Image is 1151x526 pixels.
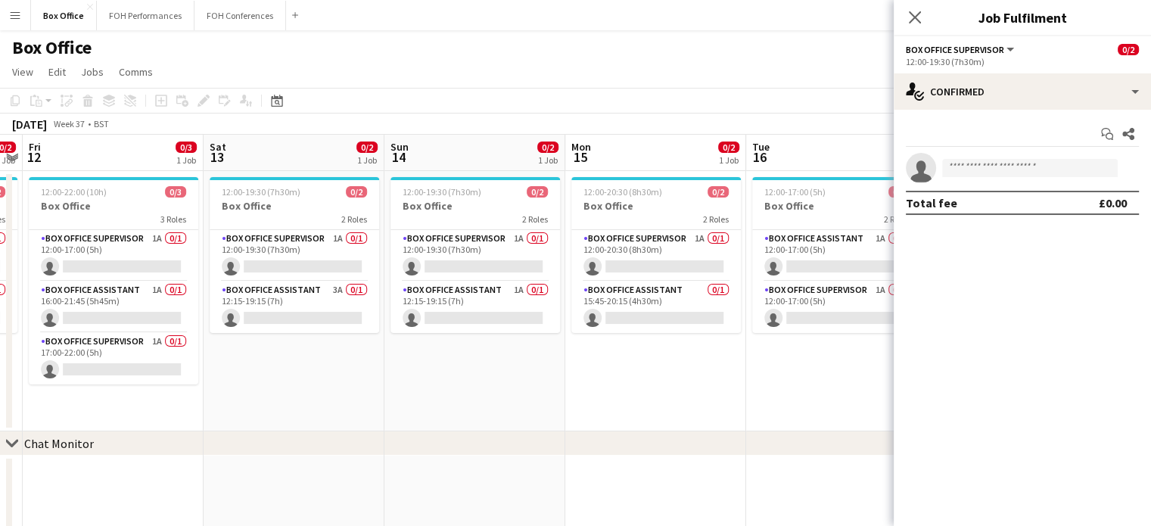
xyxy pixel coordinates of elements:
[12,117,47,132] div: [DATE]
[12,36,92,59] h1: Box Office
[48,65,66,79] span: Edit
[24,436,94,451] div: Chat Monitor
[75,62,110,82] a: Jobs
[31,1,97,30] button: Box Office
[94,118,109,129] div: BST
[113,62,159,82] a: Comms
[906,44,1004,55] span: Box Office Supervisor
[906,195,957,210] div: Total fee
[894,73,1151,110] div: Confirmed
[906,56,1139,67] div: 12:00-19:30 (7h30m)
[906,44,1016,55] button: Box Office Supervisor
[81,65,104,79] span: Jobs
[1118,44,1139,55] span: 0/2
[50,118,88,129] span: Week 37
[1099,195,1127,210] div: £0.00
[119,65,153,79] span: Comms
[6,62,39,82] a: View
[42,62,72,82] a: Edit
[97,1,194,30] button: FOH Performances
[894,8,1151,27] h3: Job Fulfilment
[194,1,286,30] button: FOH Conferences
[12,65,33,79] span: View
